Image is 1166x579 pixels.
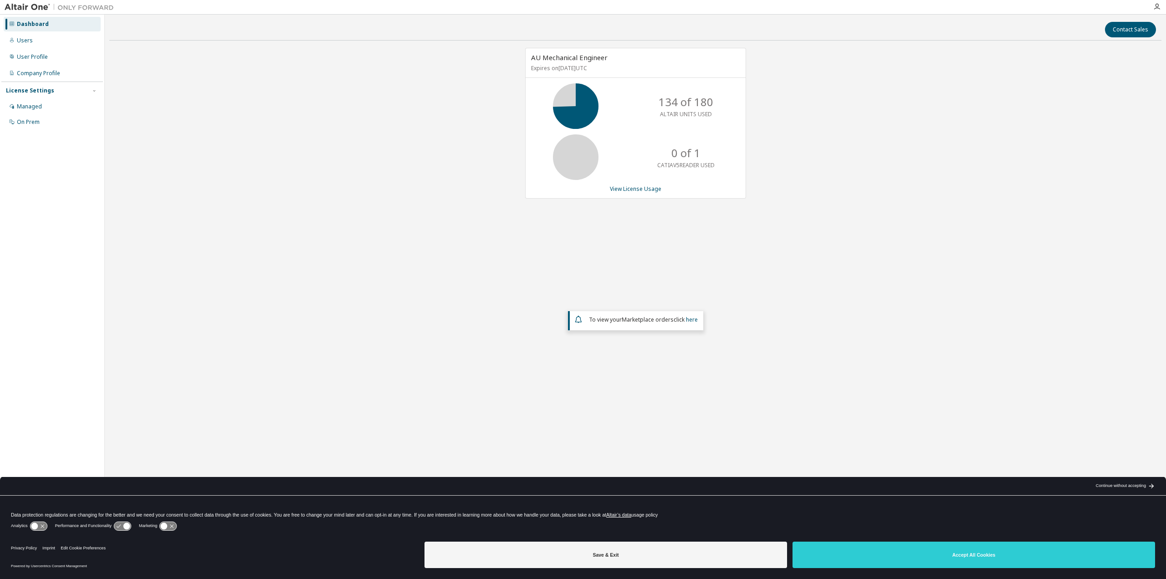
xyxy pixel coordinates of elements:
a: here [686,316,698,323]
div: Dashboard [17,20,49,28]
span: AU Mechanical Engineer [531,53,608,62]
div: License Settings [6,87,54,94]
p: 0 of 1 [671,145,701,161]
div: Users [17,37,33,44]
em: Marketplace orders [622,316,674,323]
a: View License Usage [610,185,661,193]
div: On Prem [17,118,40,126]
button: Contact Sales [1105,22,1156,37]
span: To view your click [589,316,698,323]
div: User Profile [17,53,48,61]
p: Expires on [DATE] UTC [531,64,738,72]
p: 134 of 180 [659,94,713,110]
p: ALTAIR UNITS USED [660,110,712,118]
p: CATIAV5READER USED [657,161,715,169]
div: Managed [17,103,42,110]
div: Company Profile [17,70,60,77]
img: Altair One [5,3,118,12]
